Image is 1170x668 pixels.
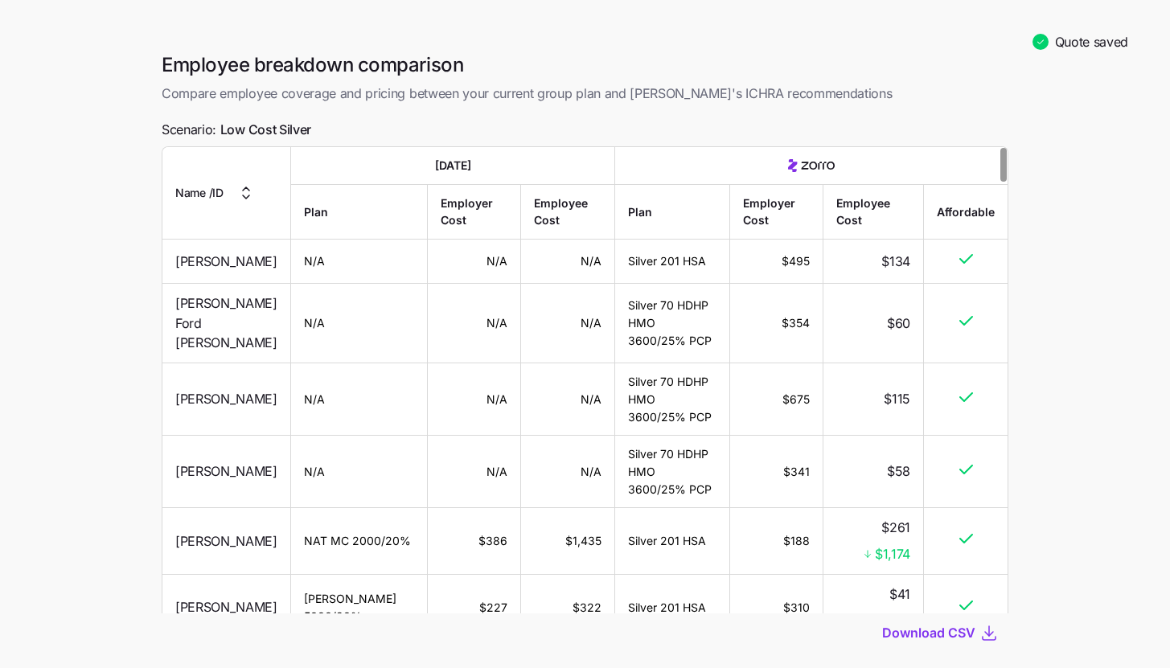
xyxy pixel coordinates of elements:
[428,436,521,508] td: N/A
[162,52,1008,77] h1: Employee breakdown comparison
[291,508,428,575] td: NAT MC 2000/20%
[884,389,910,409] span: $115
[175,184,224,202] span: Name / ID
[615,436,729,508] td: Silver 70 HDHP HMO 3600/25% PCP
[162,84,1008,104] span: Compare employee coverage and pricing between your current group plan and [PERSON_NAME]'s ICHRA r...
[882,623,979,642] button: Download CSV
[291,363,428,436] td: N/A
[428,574,521,641] td: $227
[730,240,823,284] td: $495
[730,363,823,436] td: $675
[881,518,910,538] span: $261
[291,283,428,363] td: N/A
[615,574,729,641] td: Silver 201 HSA
[882,623,975,642] span: Download CSV
[730,574,823,641] td: $310
[875,544,910,564] span: $1,174
[881,251,910,271] span: $134
[730,184,823,239] th: Employer Cost
[521,184,615,239] th: Employee Cost
[162,120,311,140] span: Scenario:
[428,508,521,575] td: $386
[291,574,428,641] td: [PERSON_NAME] 5000/20%
[521,240,615,284] td: N/A
[1055,32,1128,52] span: Quote saved
[730,283,823,363] td: $354
[521,363,615,436] td: N/A
[887,313,910,333] span: $60
[175,293,277,352] span: [PERSON_NAME] Ford [PERSON_NAME]
[175,597,277,617] span: [PERSON_NAME]
[428,184,521,239] th: Employer Cost
[291,184,428,239] th: Plan
[887,461,910,482] span: $58
[428,283,521,363] td: N/A
[521,574,615,641] td: $322
[175,531,277,551] span: [PERSON_NAME]
[291,147,615,185] th: [DATE]
[291,436,428,508] td: N/A
[291,240,428,284] td: N/A
[175,183,256,203] button: Name /ID
[615,240,729,284] td: Silver 201 HSA
[615,363,729,436] td: Silver 70 HDHP HMO 3600/25% PCP
[428,240,521,284] td: N/A
[730,508,823,575] td: $188
[924,184,1008,239] th: Affordable
[521,436,615,508] td: N/A
[889,584,910,604] span: $41
[175,389,277,409] span: [PERSON_NAME]
[175,461,277,482] span: [PERSON_NAME]
[730,436,823,508] td: $341
[521,508,615,575] td: $1,435
[615,184,729,239] th: Plan
[881,610,910,630] span: $281
[615,508,729,575] td: Silver 201 HSA
[521,283,615,363] td: N/A
[615,283,729,363] td: Silver 70 HDHP HMO 3600/25% PCP
[428,363,521,436] td: N/A
[823,184,924,239] th: Employee Cost
[175,251,277,271] span: [PERSON_NAME]
[220,120,311,140] span: Low Cost Silver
